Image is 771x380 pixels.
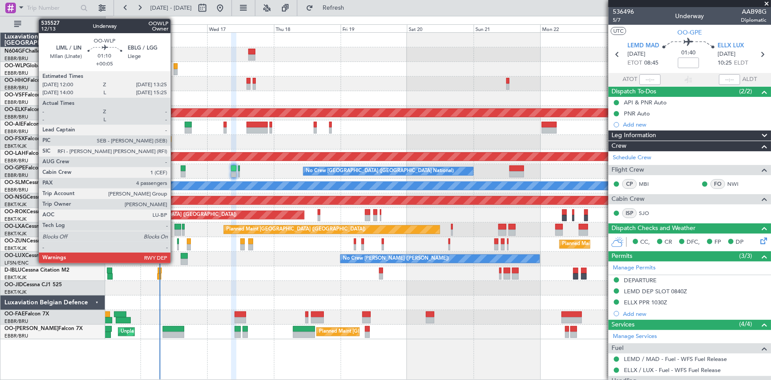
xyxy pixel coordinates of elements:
div: CP [622,179,637,189]
span: FP [714,238,721,247]
div: Underway [676,12,704,21]
a: EBBR/BRU [4,128,28,135]
div: Mon 22 [540,24,607,32]
span: Dispatch To-Dos [611,87,656,97]
span: 08:45 [644,59,658,68]
a: Manage Permits [613,264,656,273]
div: Sat 20 [407,24,474,32]
span: All Aircraft [23,21,93,27]
span: Crew [611,141,627,151]
a: OO-FAEFalcon 7X [4,311,49,317]
a: N604GFChallenger 604 [4,49,63,54]
div: Tue 23 [607,24,674,32]
a: OO-JIDCessna CJ1 525 [4,282,62,288]
div: Planned Maint Kortrijk-[GEOGRAPHIC_DATA] [562,238,665,251]
span: OO-SLM [4,180,26,185]
div: Planned Maint [GEOGRAPHIC_DATA] ([GEOGRAPHIC_DATA]) [226,223,365,236]
span: Services [611,320,634,330]
span: (3/3) [739,251,752,261]
div: Planned Maint [GEOGRAPHIC_DATA] ([GEOGRAPHIC_DATA] National) [319,325,479,338]
a: MBI [639,180,659,188]
a: OO-LXACessna Citation CJ4 [4,224,74,229]
a: EBBR/BRU [4,157,28,164]
a: EBBR/BRU [4,99,28,106]
a: LEMD / MAD - Fuel - WFS Fuel Release [624,355,727,363]
a: EBBR/BRU [4,187,28,193]
span: OO-GPE [677,28,702,37]
a: OO-ROKCessna Citation CJ4 [4,209,76,215]
a: OO-WLPGlobal 5500 [4,63,56,69]
a: D-IBLUCessna Citation M2 [4,268,69,273]
span: Dispatch Checks and Weather [611,223,695,234]
a: OO-[PERSON_NAME]Falcon 7X [4,326,83,331]
span: OO-ELK [4,107,24,112]
a: EBBR/BRU [4,55,28,62]
a: EBKT/KJK [4,289,27,296]
a: EBKT/KJK [4,230,27,237]
a: ELLX / LUX - Fuel - WFS Fuel Release [624,366,721,374]
a: Manage Services [613,332,657,341]
a: OO-NSGCessna Citation CJ4 [4,195,76,200]
span: Flight Crew [611,165,644,175]
a: EBBR/BRU [4,70,28,77]
a: OO-FSXFalcon 7X [4,136,49,142]
span: OO-AIE [4,122,23,127]
div: Add new [623,310,767,318]
span: OO-NSG [4,195,27,200]
a: EBBR/BRU [4,114,28,120]
a: EBBR/BRU [4,333,28,339]
input: Trip Number [27,1,78,15]
div: Wed 17 [207,24,274,32]
button: UTC [611,27,626,35]
span: ETOT [627,59,642,68]
span: Leg Information [611,131,656,141]
span: CC, [640,238,650,247]
span: Cabin Crew [611,194,645,204]
span: OO-LAH [4,151,26,156]
span: DP [736,238,744,247]
div: PNR Auto [624,110,650,117]
span: Permits [611,251,632,261]
span: OO-ROK [4,209,27,215]
span: OO-GPE [4,165,25,171]
div: API & PNR Auto [624,99,667,106]
a: OO-SLMCessna Citation XLS [4,180,75,185]
div: Fri 19 [341,24,407,32]
a: OO-GPEFalcon 900EX EASy II [4,165,78,171]
input: --:-- [639,74,661,85]
span: ELDT [734,59,748,68]
span: OO-[PERSON_NAME] [4,326,58,331]
a: EBKT/KJK [4,216,27,223]
span: [DATE] [718,50,736,59]
span: Refresh [315,5,352,11]
span: AAB98G [741,7,767,16]
button: All Aircraft [10,17,96,31]
span: OO-FAE [4,311,25,317]
a: EBKT/KJK [4,201,27,208]
div: Sun 21 [474,24,540,32]
div: Unplanned Maint [GEOGRAPHIC_DATA] ([GEOGRAPHIC_DATA] National) [121,325,287,338]
div: LEMD DEP SLOT 0840Z [624,288,687,295]
a: OO-ELKFalcon 8X [4,107,49,112]
span: OO-LXA [4,224,25,229]
span: ELLX LUX [718,42,744,50]
a: EBBR/BRU [4,84,28,91]
span: DFC, [687,238,700,247]
span: Fuel [611,343,623,353]
a: EBBR/BRU [4,172,28,179]
div: Planned Maint [GEOGRAPHIC_DATA] ([GEOGRAPHIC_DATA]) [97,208,236,222]
span: OO-HHO [4,78,27,83]
span: ATOT [623,75,637,84]
div: Mon 15 [74,24,141,32]
span: Diplomatic [741,16,767,24]
span: OO-VSF [4,92,25,98]
span: OO-JID [4,282,23,288]
a: Schedule Crew [613,154,651,162]
a: EBKT/KJK [4,245,27,252]
span: OO-FSX [4,136,25,142]
div: No Crew [GEOGRAPHIC_DATA] ([GEOGRAPHIC_DATA] National) [306,165,454,178]
span: ALDT [742,75,757,84]
a: EBBR/BRU [4,318,28,325]
span: (2/2) [739,87,752,96]
span: OO-WLP [4,63,26,69]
